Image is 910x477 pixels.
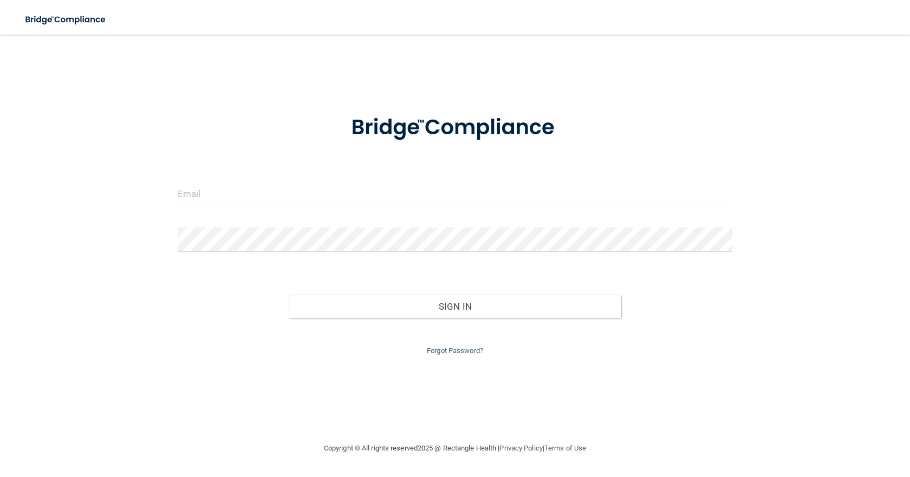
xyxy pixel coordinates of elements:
[544,444,586,452] a: Terms of Use
[289,295,621,318] button: Sign In
[178,182,732,206] input: Email
[16,9,116,31] img: bridge_compliance_login_screen.278c3ca4.svg
[427,347,483,355] a: Forgot Password?
[257,431,653,466] div: Copyright © All rights reserved 2025 @ Rectangle Health | |
[499,444,542,452] a: Privacy Policy
[329,100,581,156] img: bridge_compliance_login_screen.278c3ca4.svg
